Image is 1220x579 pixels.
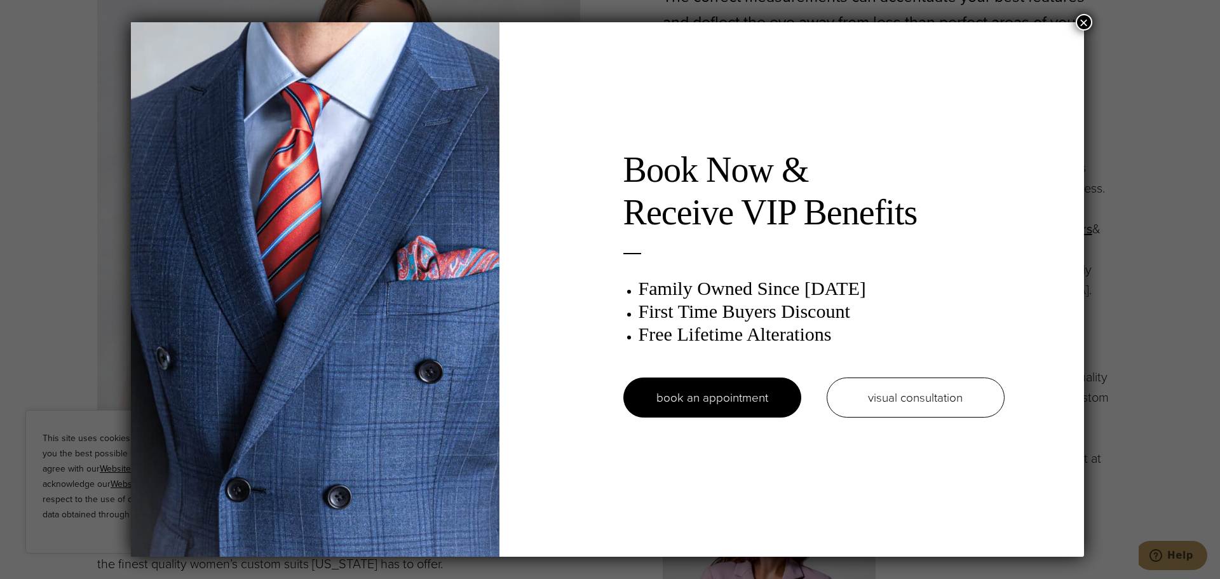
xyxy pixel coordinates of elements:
[639,300,1005,323] h3: First Time Buyers Discount
[623,378,801,418] a: book an appointment
[29,9,55,20] span: Help
[639,277,1005,300] h3: Family Owned Since [DATE]
[623,149,1005,234] h2: Book Now & Receive VIP Benefits
[639,323,1005,346] h3: Free Lifetime Alterations
[827,378,1005,418] a: visual consultation
[1076,14,1092,31] button: Close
